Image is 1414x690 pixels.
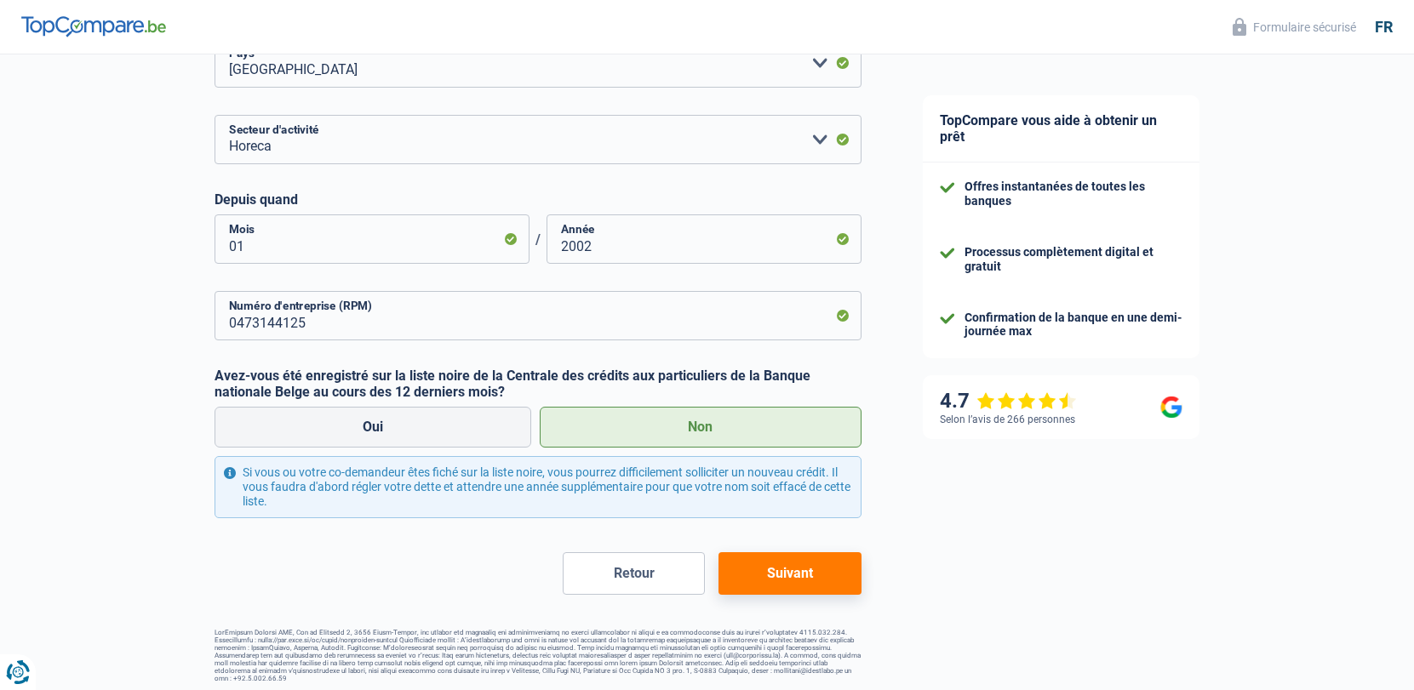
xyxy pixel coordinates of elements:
div: Selon l’avis de 266 personnes [940,413,1075,425]
input: MM [215,214,530,264]
label: Avez-vous été enregistré sur la liste noire de la Centrale des crédits aux particuliers de la Ban... [215,368,862,400]
div: 4.7 [940,389,1077,413]
div: Si vous ou votre co-demandeur êtes fiché sur la liste noire, vous pourrez difficilement sollicite... [215,456,862,517]
div: Processus complètement digital et gratuit [965,245,1182,274]
span: / [530,231,547,248]
label: Depuis quand [215,191,862,208]
button: Suivant [718,552,861,595]
div: Offres instantanées de toutes les banques [965,180,1182,208]
div: Confirmation de la banque en une demi-journée max [965,311,1182,339]
img: TopCompare Logo [21,16,166,37]
input: AAAA [547,214,862,264]
label: Non [540,407,862,448]
button: Formulaire sécurisé [1222,13,1366,41]
button: Retour [563,552,705,595]
div: TopCompare vous aide à obtenir un prêt [923,95,1199,163]
label: Oui [215,407,532,448]
footer: LorEmipsum Dolorsi AME, Con ad Elitsedd 2, 3656 Eiusm-Tempor, inc utlabor etd magnaaliq eni admin... [215,629,862,682]
div: fr [1375,18,1393,37]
